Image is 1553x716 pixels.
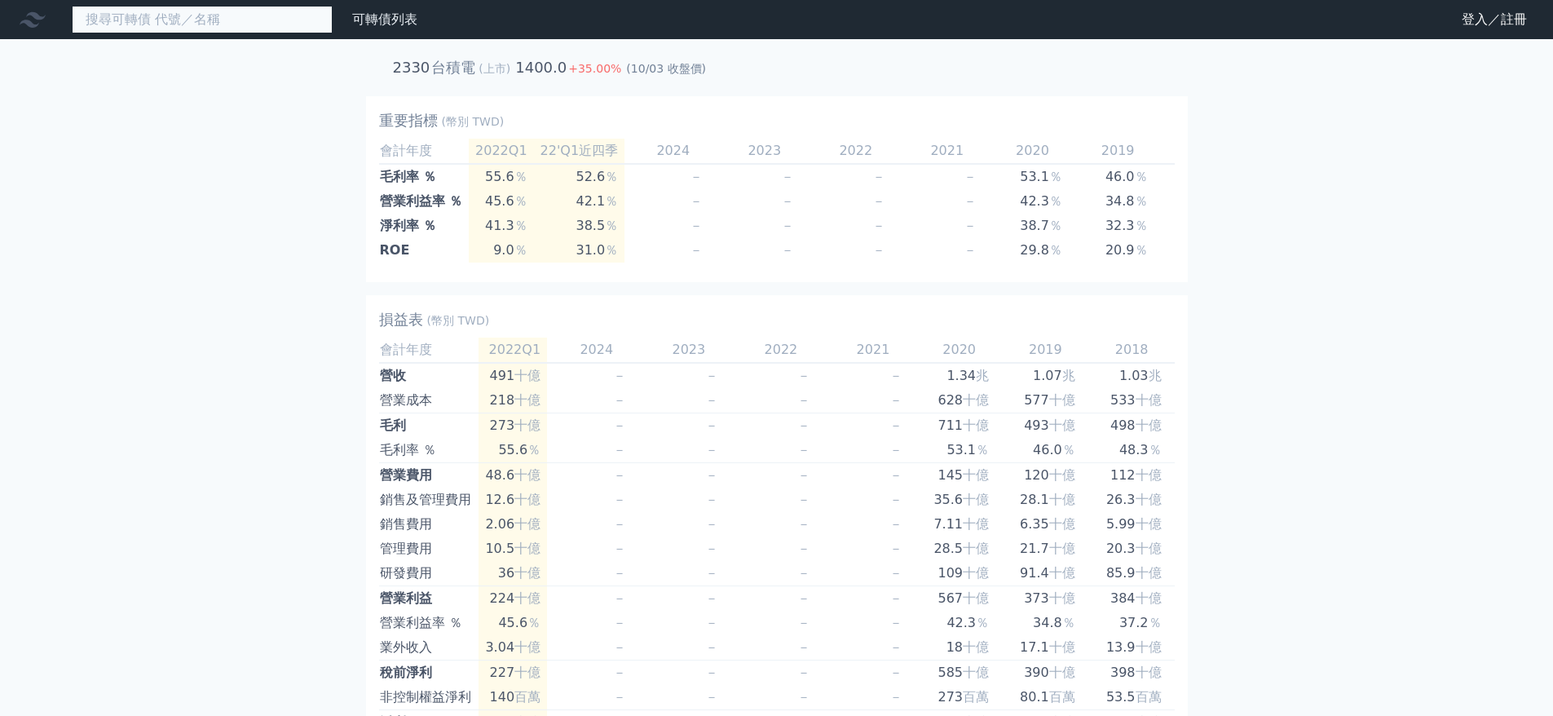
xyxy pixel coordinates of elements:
[1161,164,1246,189] td: 48.3
[613,590,626,606] span: －
[1002,463,1088,488] td: 120
[514,689,540,705] span: 百萬
[705,418,718,433] span: －
[379,338,479,363] td: 會計年度
[1135,169,1148,184] span: ％
[613,665,626,680] span: －
[514,368,540,383] span: 十億
[889,516,902,532] span: －
[1088,561,1175,586] td: 85.9
[479,586,547,612] td: 224
[990,214,1075,238] td: 38.7
[690,193,703,209] span: －
[605,169,618,184] span: ％
[1002,586,1088,612] td: 373
[872,169,885,184] span: －
[479,438,547,463] td: 55.6
[379,214,470,238] td: 淨利率 ％
[1088,463,1175,488] td: 112
[705,492,718,507] span: －
[915,388,1002,413] td: 628
[613,467,626,483] span: －
[964,218,977,233] span: －
[963,565,989,581] span: 十億
[1161,139,1246,164] td: 2018
[1136,492,1162,507] span: 十億
[613,565,626,581] span: －
[915,338,1002,363] td: 2020
[705,516,718,532] span: －
[527,442,540,457] span: ％
[990,238,1075,263] td: 29.8
[469,214,534,238] td: 41.3
[963,639,989,655] span: 十億
[479,685,547,710] td: 140
[1088,413,1175,439] td: 498
[1049,665,1075,680] span: 十億
[705,442,718,457] span: －
[915,561,1002,586] td: 109
[1049,492,1075,507] span: 十億
[613,418,626,433] span: －
[915,635,1002,661] td: 18
[469,189,534,214] td: 45.6
[427,312,490,329] span: (幣別 TWD)
[479,413,547,439] td: 273
[613,516,626,532] span: －
[797,392,810,408] span: －
[379,611,479,635] td: 營業利益率 ％
[379,463,479,488] td: 營業費用
[915,661,1002,686] td: 585
[379,413,479,439] td: 毛利
[613,442,626,457] span: －
[1002,537,1088,561] td: 21.7
[1049,218,1062,233] span: ％
[1088,611,1175,635] td: 37.2
[1088,661,1175,686] td: 398
[1049,565,1075,581] span: 十億
[352,11,417,27] a: 可轉債列表
[639,338,731,363] td: 2023
[963,689,989,705] span: 百萬
[379,438,479,463] td: 毛利率 ％
[915,512,1002,537] td: 7.11
[1002,685,1088,710] td: 80.1
[514,193,527,209] span: ％
[872,218,885,233] span: －
[379,488,479,512] td: 銷售及管理費用
[1088,388,1175,413] td: 533
[797,418,810,433] span: －
[442,113,505,130] span: (幣別 TWD)
[1149,615,1162,630] span: ％
[797,565,810,581] span: －
[1049,639,1075,655] span: 十億
[889,467,902,483] span: －
[613,689,626,705] span: －
[479,512,547,537] td: 2.06
[514,492,540,507] span: 十億
[889,392,902,408] span: －
[872,193,885,209] span: －
[976,442,989,457] span: ％
[889,368,902,383] span: －
[963,516,989,532] span: 十億
[479,388,547,413] td: 218
[1049,242,1062,258] span: ％
[889,639,902,655] span: －
[475,143,527,158] span: 2022Q1
[1088,438,1175,463] td: 48.3
[797,590,810,606] span: －
[379,561,479,586] td: 研發費用
[514,392,540,408] span: 十億
[1136,392,1162,408] span: 十億
[1136,639,1162,655] span: 十億
[479,62,510,75] span: (上市)
[393,56,430,79] h2: 2330
[889,689,902,705] span: －
[514,467,540,483] span: 十億
[889,590,902,606] span: －
[379,537,479,561] td: 管理費用
[1049,193,1062,209] span: ％
[379,164,470,189] td: 毛利率 ％
[1075,139,1161,164] td: 2019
